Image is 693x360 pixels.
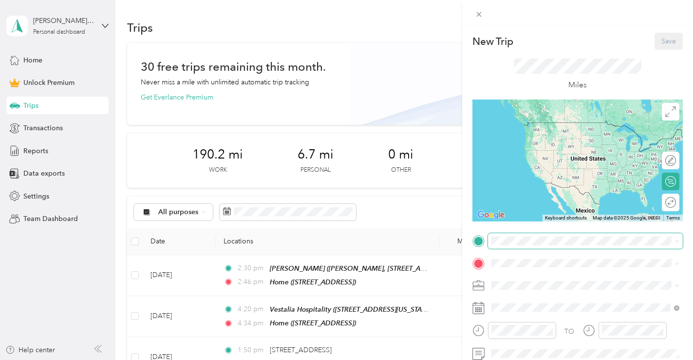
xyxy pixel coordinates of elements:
[545,215,587,221] button: Keyboard shortcuts
[564,326,574,337] div: TO
[475,209,507,221] a: Open this area in Google Maps (opens a new window)
[475,209,507,221] img: Google
[638,305,693,360] iframe: Everlance-gr Chat Button Frame
[666,215,680,220] a: Terms (opens in new tab)
[472,35,513,48] p: New Trip
[568,79,587,91] p: Miles
[593,215,660,220] span: Map data ©2025 Google, INEGI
